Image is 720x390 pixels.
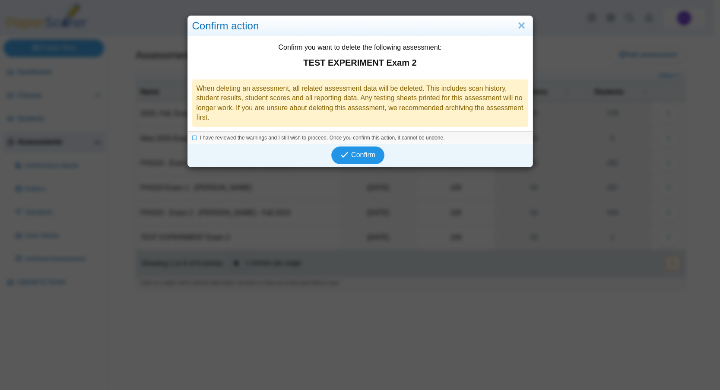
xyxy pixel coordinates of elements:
[351,151,375,159] span: Confirm
[200,135,445,141] span: I have reviewed the warnings and I still wish to proceed. Once you confirm this action, it cannot...
[188,16,533,36] div: Confirm action
[515,19,528,33] a: Close
[192,79,528,127] div: When deleting an assessment, all related assessment data will be deleted. This includes scan hist...
[331,146,384,164] button: Confirm
[188,36,533,75] div: Confirm you want to delete the following assessment:
[192,57,528,69] strong: TEST EXPERIMENT Exam 2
